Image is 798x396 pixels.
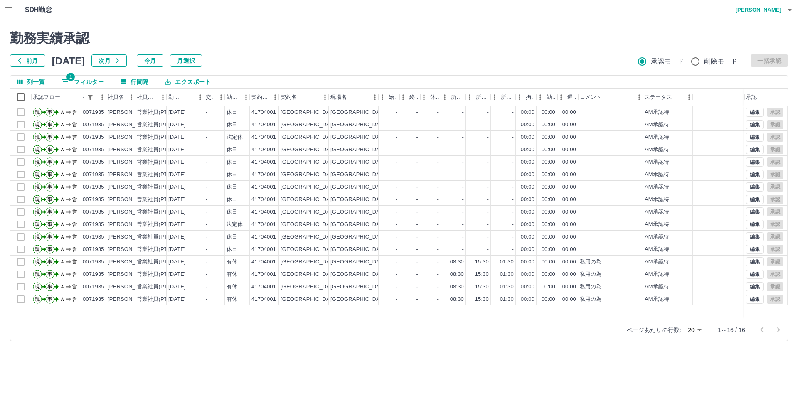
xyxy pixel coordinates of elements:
div: [PERSON_NAME] [108,196,153,204]
div: - [512,158,514,166]
div: 所定休憩 [491,89,516,106]
div: 0071935 [83,158,104,166]
div: 休日 [227,183,237,191]
div: 00:00 [521,108,534,116]
div: - [416,196,418,204]
div: 41704001 [251,158,276,166]
div: [DATE] [168,158,186,166]
text: 事 [47,134,52,140]
button: 編集 [746,282,764,291]
div: [GEOGRAPHIC_DATA]学校給食センター [330,121,431,129]
div: 遅刻等 [567,89,576,106]
div: - [512,133,514,141]
div: 0071935 [83,121,104,129]
div: 休日 [227,158,237,166]
div: 00:00 [521,121,534,129]
text: 営 [72,209,77,215]
div: 00:00 [521,183,534,191]
div: 所定開始 [451,89,464,106]
text: 現 [35,134,40,140]
div: - [487,208,489,216]
div: 営業社員(PT契約) [137,133,180,141]
div: - [396,196,397,204]
text: 営 [72,122,77,128]
div: - [206,171,207,179]
div: [PERSON_NAME] [108,208,153,216]
div: 00:00 [562,171,576,179]
div: - [462,208,464,216]
button: メニュー [683,91,695,103]
div: - [437,171,439,179]
div: 0071935 [83,221,104,229]
div: 勤務区分 [225,89,250,106]
div: 1件のフィルターを適用中 [84,91,96,103]
text: 営 [72,109,77,115]
text: Ａ [60,109,65,115]
div: 承認 [746,89,757,106]
div: 拘束 [526,89,535,106]
div: 00:00 [562,183,576,191]
div: - [416,146,418,154]
div: 0071935 [83,171,104,179]
div: 20 [685,324,704,336]
div: 勤務日 [167,89,204,106]
div: - [396,171,397,179]
div: 営業社員(PT契約) [137,108,180,116]
h5: [DATE] [52,54,85,67]
div: - [437,208,439,216]
div: 0071935 [83,183,104,191]
div: [GEOGRAPHIC_DATA] [281,183,338,191]
div: 00:00 [542,208,555,216]
text: 現 [35,197,40,202]
div: 所定終業 [476,89,489,106]
div: 営業社員(PT契約) [137,121,180,129]
div: - [512,108,514,116]
div: [PERSON_NAME] [108,108,153,116]
button: 前月 [10,54,45,67]
button: 編集 [746,108,764,117]
div: - [462,108,464,116]
button: メニュー [125,91,138,103]
text: 営 [72,184,77,190]
div: - [512,196,514,204]
div: [PERSON_NAME] [108,221,153,229]
div: 00:00 [521,146,534,154]
div: - [437,183,439,191]
div: [DATE] [168,121,186,129]
div: 00:00 [542,171,555,179]
div: 営業社員(PT契約) [137,183,180,191]
div: 勤務 [537,89,557,106]
div: 休日 [227,108,237,116]
button: 編集 [746,157,764,167]
text: 現 [35,172,40,177]
div: - [206,146,207,154]
button: メニュー [369,91,381,103]
div: 始業 [379,89,399,106]
div: 現場名 [330,89,347,106]
div: 00:00 [562,158,576,166]
div: 00:00 [542,183,555,191]
div: ステータス [643,89,693,106]
div: [GEOGRAPHIC_DATA] [281,108,338,116]
div: 00:00 [562,121,576,129]
text: 事 [47,122,52,128]
div: 勤務区分 [227,89,240,106]
div: 41704001 [251,208,276,216]
button: メニュー [240,91,252,103]
div: 00:00 [521,208,534,216]
div: 契約名 [279,89,329,106]
div: 交通費 [204,89,225,106]
text: Ａ [60,159,65,165]
div: [GEOGRAPHIC_DATA] [281,171,338,179]
div: AM承認待 [645,121,669,129]
div: [DATE] [168,196,186,204]
text: 現 [35,209,40,215]
div: 終業 [409,89,419,106]
div: [DATE] [168,221,186,229]
div: - [487,183,489,191]
button: 行間隔 [114,76,155,88]
div: [PERSON_NAME] [108,121,153,129]
div: - [487,133,489,141]
text: 事 [47,172,52,177]
div: 所定休憩 [501,89,514,106]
